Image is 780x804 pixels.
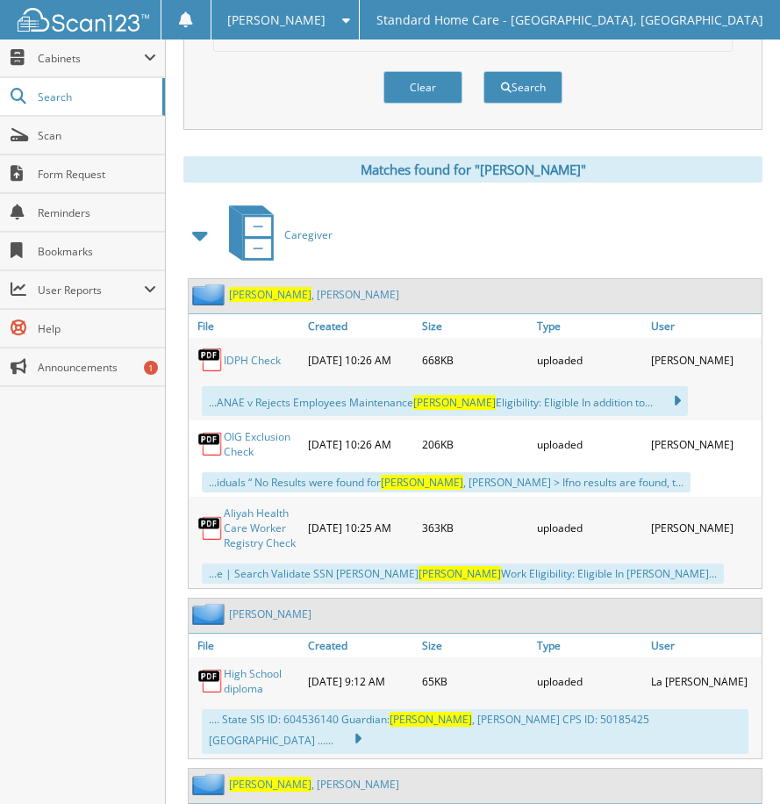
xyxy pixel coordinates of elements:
span: Bookmarks [38,244,156,259]
a: [PERSON_NAME], [PERSON_NAME] [229,287,399,302]
a: IDPH Check [224,353,281,368]
button: Search [483,71,562,104]
a: File [189,314,304,338]
img: scan123-logo-white.svg [18,8,149,32]
a: [PERSON_NAME] [229,607,311,621]
div: 1 [144,361,158,375]
img: folder2.png [192,284,229,305]
span: [PERSON_NAME] [390,712,472,727]
span: [PERSON_NAME] [413,395,496,410]
a: High School diploma [224,666,299,696]
div: ...iduals “ No Results were found for , [PERSON_NAME] > Ifno results are found, t... [202,472,691,492]
img: folder2.png [192,773,229,795]
a: Created [304,634,419,657]
div: ...e | Search Validate SSN [PERSON_NAME] Work Eligibility: Eligible In [PERSON_NAME]... [202,564,724,584]
div: [DATE] 10:26 AM [304,342,419,377]
img: PDF.png [197,668,224,694]
div: [DATE] 9:12 AM [304,662,419,700]
div: [DATE] 10:25 AM [304,501,419,555]
a: [PERSON_NAME], [PERSON_NAME] [229,777,399,792]
div: .... State SIS ID: 604536140 Guardian: , [PERSON_NAME] CPS ID: 50185425 [GEOGRAPHIC_DATA] ...... [202,709,748,754]
a: Size [418,314,533,338]
img: PDF.png [197,431,224,457]
span: Search [38,90,154,104]
img: PDF.png [197,347,224,373]
div: 206KB [418,425,533,463]
span: Help [38,321,156,336]
span: Announcements [38,360,156,375]
a: Aliyah Health Care Worker Registry Check [224,506,299,550]
span: Standard Home Care - [GEOGRAPHIC_DATA], [GEOGRAPHIC_DATA] [376,15,763,25]
span: [PERSON_NAME] [419,566,501,581]
a: Created [304,314,419,338]
a: Type [533,634,648,657]
a: File [189,634,304,657]
span: Cabinets [38,51,144,66]
div: uploaded [533,425,648,463]
span: [PERSON_NAME] [227,15,326,25]
a: User [647,314,762,338]
span: Reminders [38,205,156,220]
a: User [647,634,762,657]
a: OIG Exclusion Check [224,429,299,459]
a: Size [418,634,533,657]
img: folder2.png [192,603,229,625]
div: [PERSON_NAME] [647,501,762,555]
div: La [PERSON_NAME] [647,662,762,700]
div: uploaded [533,342,648,377]
span: [PERSON_NAME] [229,777,311,792]
div: Matches found for "[PERSON_NAME]" [183,156,762,183]
div: 668KB [418,342,533,377]
div: uploaded [533,501,648,555]
div: 65KB [418,662,533,700]
span: Scan [38,128,156,143]
span: Form Request [38,167,156,182]
a: Type [533,314,648,338]
div: uploaded [533,662,648,700]
span: Caregiver [284,227,333,242]
span: [PERSON_NAME] [381,475,463,490]
div: 363KB [418,501,533,555]
div: [PERSON_NAME] [647,342,762,377]
div: [DATE] 10:26 AM [304,425,419,463]
img: PDF.png [197,515,224,542]
div: [PERSON_NAME] [647,425,762,463]
div: ...ANAE v Rejects Employees Maintenance Eligibility: Eligible In addition to... [202,386,688,416]
span: User Reports [38,283,144,298]
span: [PERSON_NAME] [229,287,311,302]
button: Clear [383,71,462,104]
a: Caregiver [218,200,333,269]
